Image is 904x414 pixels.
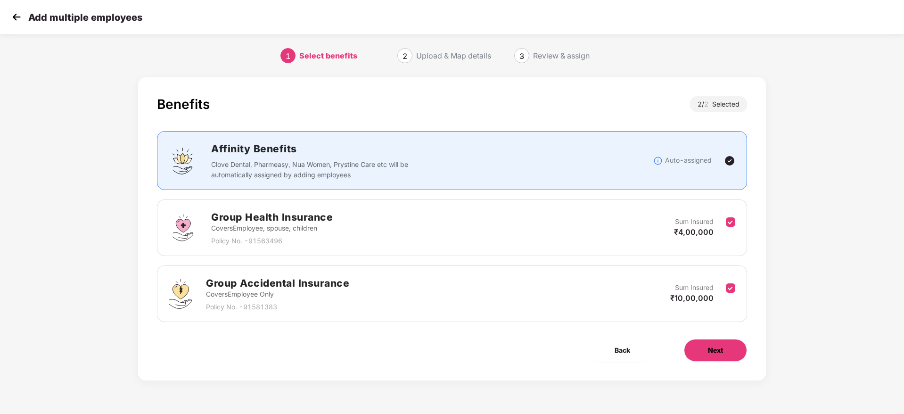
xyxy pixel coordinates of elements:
[653,156,663,166] img: svg+xml;base64,PHN2ZyBpZD0iSW5mb18tXzMyeDMyIiBkYXRhLW5hbWU9IkluZm8gLSAzMngzMiIgeG1sbnM9Imh0dHA6Ly...
[206,302,349,312] p: Policy No. - 91581383
[690,96,747,112] div: 2 / Selected
[169,147,197,175] img: svg+xml;base64,PHN2ZyBpZD0iQWZmaW5pdHlfQmVuZWZpdHMiIGRhdGEtbmFtZT0iQWZmaW5pdHkgQmVuZWZpdHMiIHhtbG...
[591,339,654,362] button: Back
[665,155,712,166] p: Auto-assigned
[708,345,723,356] span: Next
[286,51,290,61] span: 1
[416,48,491,63] div: Upload & Map details
[519,51,524,61] span: 3
[211,223,333,233] p: Covers Employee, spouse, children
[211,236,333,246] p: Policy No. - 91563496
[206,275,349,291] h2: Group Accidental Insurance
[684,339,747,362] button: Next
[674,227,714,237] span: ₹4,00,000
[675,216,714,227] p: Sum Insured
[704,100,712,108] span: 2
[670,293,714,303] span: ₹10,00,000
[211,159,414,180] p: Clove Dental, Pharmeasy, Nua Women, Prystine Care etc will be automatically assigned by adding em...
[724,155,735,166] img: svg+xml;base64,PHN2ZyBpZD0iVGljay0yNHgyNCIgeG1sbnM9Imh0dHA6Ly93d3cudzMub3JnLzIwMDAvc3ZnIiB3aWR0aD...
[206,289,349,299] p: Covers Employee Only
[28,12,142,23] p: Add multiple employees
[615,345,630,356] span: Back
[157,96,210,112] div: Benefits
[169,279,192,309] img: svg+xml;base64,PHN2ZyB4bWxucz0iaHR0cDovL3d3dy53My5vcmcvMjAwMC9zdmciIHdpZHRoPSI0OS4zMjEiIGhlaWdodD...
[403,51,407,61] span: 2
[211,209,333,225] h2: Group Health Insurance
[299,48,357,63] div: Select benefits
[533,48,590,63] div: Review & assign
[169,214,197,242] img: svg+xml;base64,PHN2ZyBpZD0iR3JvdXBfSGVhbHRoX0luc3VyYW5jZSIgZGF0YS1uYW1lPSJHcm91cCBIZWFsdGggSW5zdX...
[9,10,24,24] img: svg+xml;base64,PHN2ZyB4bWxucz0iaHR0cDovL3d3dy53My5vcmcvMjAwMC9zdmciIHdpZHRoPSIzMCIgaGVpZ2h0PSIzMC...
[675,282,714,293] p: Sum Insured
[211,141,550,157] h2: Affinity Benefits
